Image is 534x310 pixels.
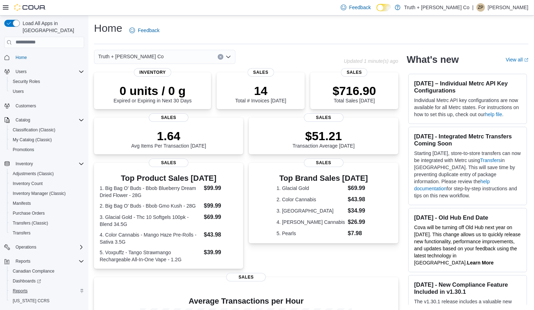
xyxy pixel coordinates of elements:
span: My Catalog (Classic) [10,136,84,144]
span: Operations [16,244,36,250]
dd: $99.99 [204,184,238,192]
a: Users [10,87,27,96]
h3: [DATE] – Individual Metrc API Key Configurations [414,80,521,94]
button: Clear input [218,54,223,60]
dd: $43.98 [204,231,238,239]
span: Reports [16,258,30,264]
a: Adjustments (Classic) [10,169,57,178]
p: [PERSON_NAME] [488,3,528,12]
a: Dashboards [7,276,87,286]
p: 14 [235,84,286,98]
dd: $26.99 [348,218,371,226]
span: Home [16,55,27,60]
span: Users [10,87,84,96]
span: Inventory [13,160,84,168]
h4: Average Transactions per Hour [100,297,393,305]
button: Catalog [13,116,33,124]
span: Promotions [13,147,34,153]
span: Transfers (Classic) [10,219,84,227]
span: Classification (Classic) [13,127,55,133]
span: My Catalog (Classic) [13,137,52,143]
p: 1.64 [131,129,206,143]
a: Customers [13,102,39,110]
dd: $69.99 [204,213,238,221]
a: Security Roles [10,77,43,86]
span: Security Roles [10,77,84,86]
div: Total Sales [DATE] [333,84,376,103]
a: Classification (Classic) [10,126,58,134]
span: Washington CCRS [10,297,84,305]
span: Security Roles [13,79,40,84]
span: Sales [341,68,368,77]
button: Operations [1,242,87,252]
a: Canadian Compliance [10,267,57,275]
span: Load All Apps in [GEOGRAPHIC_DATA] [20,20,84,34]
p: Truth + [PERSON_NAME] Co [404,3,469,12]
div: Zach Pendergast [476,3,485,12]
h3: Top Brand Sales [DATE] [276,174,370,183]
span: Canadian Compliance [10,267,84,275]
a: My Catalog (Classic) [10,136,55,144]
span: Classification (Classic) [10,126,84,134]
a: Learn More [467,260,493,266]
button: Operations [13,243,39,251]
button: Open list of options [225,54,231,60]
p: | [472,3,474,12]
dt: 5. Pearls [276,230,345,237]
a: Transfers [480,157,501,163]
span: Manifests [13,201,31,206]
dd: $34.99 [348,207,371,215]
dt: 4. [PERSON_NAME] Cannabis [276,219,345,226]
span: Customers [16,103,36,109]
span: Sales [304,159,344,167]
a: Dashboards [10,277,44,285]
a: Inventory Count [10,179,46,188]
span: Catalog [16,117,30,123]
span: Inventory [134,68,171,77]
p: $716.90 [333,84,376,98]
span: Purchase Orders [13,210,45,216]
span: Inventory Manager (Classic) [13,191,66,196]
dt: 2. Big Bag O' Buds - Bbob Gmo Kush - 28G [100,202,201,209]
span: Users [13,89,24,94]
a: View allExternal link [506,57,528,62]
button: Transfers (Classic) [7,218,87,228]
span: Transfers [10,229,84,237]
p: 0 units / 0 g [113,84,192,98]
span: Sales [149,159,188,167]
h3: [DATE] - Integrated Metrc Transfers Coming Soon [414,133,521,147]
span: Canadian Compliance [13,268,54,274]
h1: Home [94,21,122,35]
button: Inventory Manager (Classic) [7,189,87,198]
p: Starting [DATE], store-to-store transfers can now be integrated with Metrc using in [GEOGRAPHIC_D... [414,150,521,199]
button: Manifests [7,198,87,208]
button: Users [7,87,87,96]
button: My Catalog (Classic) [7,135,87,145]
span: Transfers (Classic) [13,220,48,226]
span: Reports [13,288,28,294]
a: Purchase Orders [10,209,48,217]
span: Customers [13,101,84,110]
a: Transfers (Classic) [10,219,51,227]
a: Reports [10,287,30,295]
span: Inventory [16,161,33,167]
dt: 4. Color Cannabis - Mango Haze Pre-Rolls - Sativa 3.5G [100,231,201,245]
p: Updated 1 minute(s) ago [344,58,398,64]
p: $51.21 [293,129,355,143]
span: Transfers [13,230,30,236]
button: Transfers [7,228,87,238]
a: [US_STATE] CCRS [10,297,52,305]
a: help file [485,112,502,117]
span: Feedback [138,27,159,34]
img: Cova [14,4,46,11]
span: Dashboards [13,278,41,284]
button: Inventory Count [7,179,87,189]
span: Promotions [10,145,84,154]
div: Avg Items Per Transaction [DATE] [131,129,206,149]
button: Users [13,67,29,76]
dd: $7.98 [348,229,371,238]
span: Inventory Count [13,181,43,186]
h3: Top Product Sales [DATE] [100,174,237,183]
